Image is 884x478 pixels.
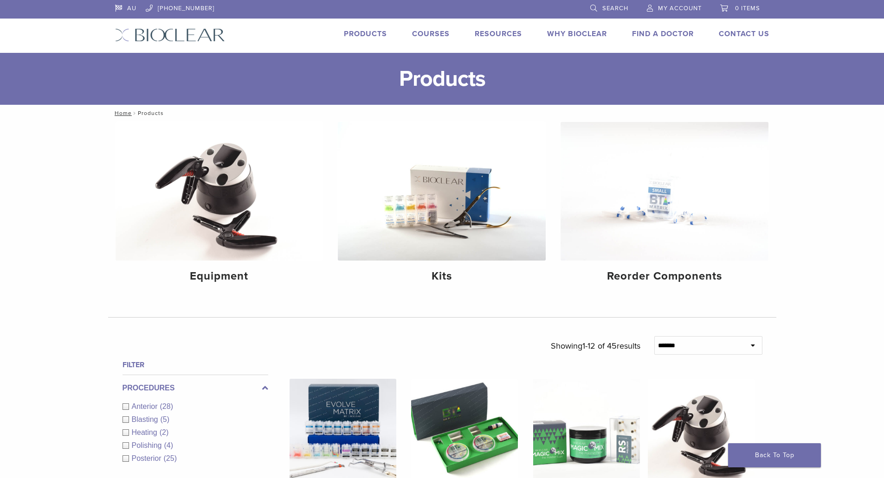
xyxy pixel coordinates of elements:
h4: Kits [345,268,538,285]
img: Bioclear [115,28,225,42]
a: Why Bioclear [547,29,607,38]
a: Reorder Components [561,122,768,291]
span: 1-12 of 45 [582,341,617,351]
a: Resources [475,29,522,38]
a: Equipment [116,122,323,291]
span: (5) [160,415,169,423]
span: Heating [132,428,160,436]
a: Back To Top [728,443,821,467]
span: (28) [160,402,173,410]
a: Find A Doctor [632,29,694,38]
a: Kits [338,122,546,291]
span: My Account [658,5,702,12]
span: (4) [164,441,173,449]
img: Reorder Components [561,122,768,261]
span: Blasting [132,415,161,423]
p: Showing results [551,336,640,356]
img: Kits [338,122,546,261]
a: Products [344,29,387,38]
span: (2) [160,428,169,436]
a: Courses [412,29,450,38]
a: Contact Us [719,29,769,38]
nav: Products [108,105,776,121]
h4: Filter [123,359,268,370]
label: Procedures [123,382,268,394]
span: (25) [164,454,177,462]
a: Home [112,110,132,116]
span: Search [602,5,628,12]
img: Equipment [116,122,323,261]
h4: Equipment [123,268,316,285]
span: Posterior [132,454,164,462]
span: 0 items [735,5,760,12]
span: / [132,111,138,115]
span: Polishing [132,441,164,449]
span: Anterior [132,402,160,410]
h4: Reorder Components [568,268,761,285]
